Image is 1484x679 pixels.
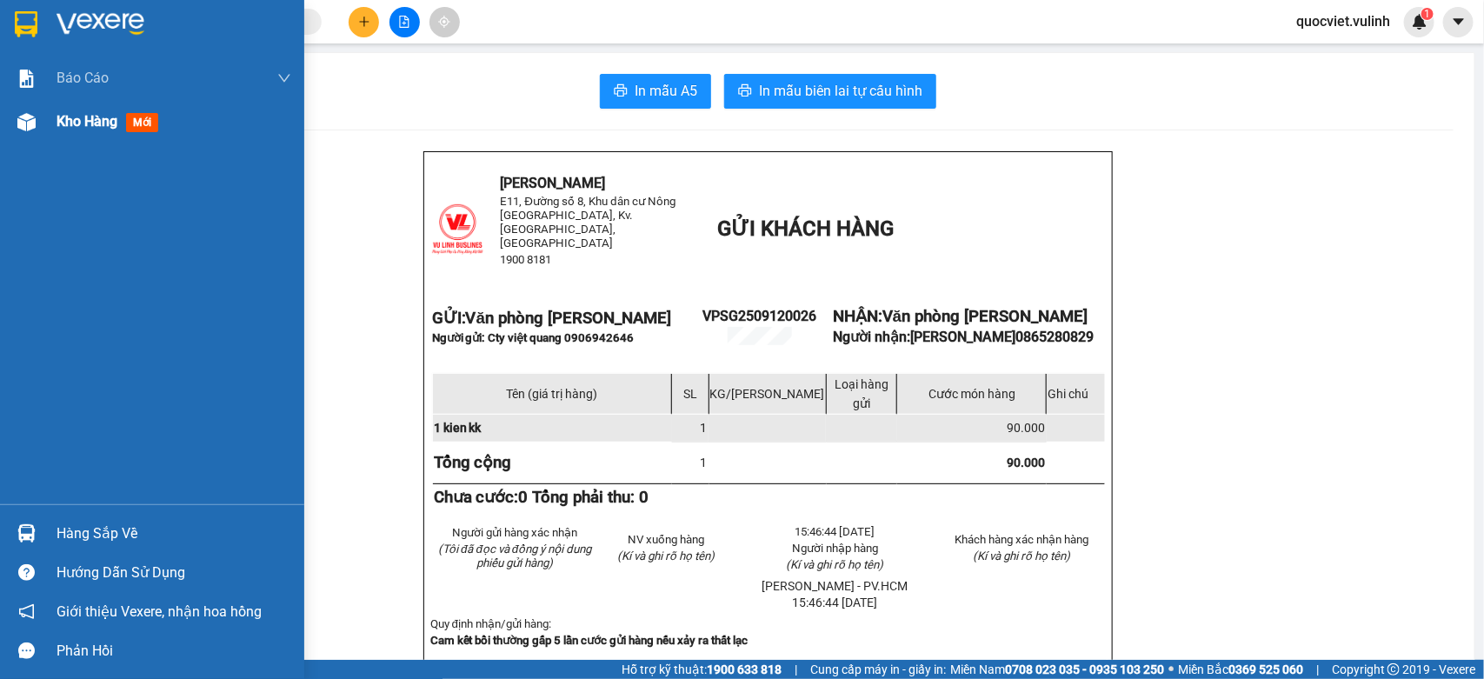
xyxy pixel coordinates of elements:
span: 0865280829 [1015,329,1094,345]
span: [PERSON_NAME] [501,175,606,191]
span: mới [126,113,158,132]
span: quocviet.vulinh [1282,10,1404,32]
td: KG/[PERSON_NAME] [709,373,826,414]
span: GỬI KHÁCH HÀNG [190,59,366,83]
span: Báo cáo [57,67,109,89]
img: solution-icon [17,70,36,88]
span: GỬI KHÁCH HÀNG [717,216,894,241]
div: Phản hồi [57,638,291,664]
span: caret-down [1451,14,1467,30]
span: 90.000 [1007,421,1045,435]
span: Văn phòng [PERSON_NAME] [882,307,1088,326]
span: Kho hàng [57,113,117,130]
button: file-add [389,7,420,37]
span: 15:46:44 [DATE] [793,596,878,609]
div: Hàng sắp về [57,521,291,547]
span: Người gửi: Cty việt quang 0906942646 [432,331,635,344]
span: Miền Bắc [1178,660,1303,679]
strong: Tổng cộng [434,453,512,472]
span: plus [358,16,370,28]
img: warehouse-icon [17,113,36,131]
td: Loại hàng gửi [826,373,897,414]
span: Văn phòng [PERSON_NAME] [466,309,671,328]
span: file-add [398,16,410,28]
strong: Chưa cước: [434,488,649,507]
span: [PERSON_NAME] [910,329,1094,345]
img: warehouse-icon [17,524,36,543]
span: | [795,660,797,679]
span: In mẫu biên lai tự cấu hình [759,80,922,102]
span: aim [438,16,450,28]
td: SL [672,373,709,414]
span: | [1316,660,1319,679]
strong: 0708 023 035 - 0935 103 250 [1005,662,1164,676]
strong: 0369 525 060 [1228,662,1303,676]
td: Ghi chú [1047,373,1105,414]
span: printer [614,83,628,100]
span: Quy định nhận/gửi hàng: [430,617,551,630]
button: caret-down [1443,7,1474,37]
span: Khách hàng xác nhận hàng [955,533,1088,546]
td: Tên (giá trị hàng) [432,373,672,414]
em: (Tôi đã đọc và đồng ý nội dung phiếu gửi hàng) [438,543,591,569]
strong: Người nhận: [833,329,1094,345]
span: copyright [1388,663,1400,676]
span: 1900 8181 [501,253,552,266]
span: message [18,642,35,659]
span: printer [738,83,752,100]
img: logo [432,203,483,255]
span: [PERSON_NAME] [52,11,157,28]
span: (Kí và ghi rõ họ tên) [973,549,1070,563]
div: Hướng dẫn sử dụng [57,560,291,586]
span: Người gửi hàng xác nhận [452,526,577,539]
img: logo-vxr [15,11,37,37]
span: (Kí và ghi rõ họ tên) [787,558,884,571]
span: 0 Tổng phải thu: 0 [519,488,649,507]
span: down [277,71,291,85]
span: 1900 8181 [52,98,103,111]
sup: 1 [1421,8,1434,20]
img: icon-new-feature [1412,14,1427,30]
button: printerIn mẫu biên lai tự cấu hình [724,74,936,109]
span: 90.000 [1007,456,1045,469]
span: E11, Đường số 8, Khu dân cư Nông [GEOGRAPHIC_DATA], Kv.[GEOGRAPHIC_DATA], [GEOGRAPHIC_DATA] [501,195,676,250]
span: 1 [701,421,708,435]
span: 15:46:44 [DATE] [795,525,875,538]
strong: NHẬN: [833,307,1088,326]
strong: Cam kết bồi thường gấp 5 lần cước gửi hàng nếu xảy ra thất lạc [430,634,749,647]
span: notification [18,603,35,620]
span: question-circle [18,564,35,581]
span: NV xuống hàng [628,533,704,546]
span: VPSG2509120026 [702,308,816,324]
span: 1 [1424,8,1430,20]
strong: GỬI: [432,309,671,328]
span: In mẫu A5 [635,80,697,102]
img: logo [9,45,50,97]
td: Cước món hàng [897,373,1047,414]
span: (Kí và ghi rõ họ tên) [617,549,715,563]
span: Giới thiệu Vexere, nhận hoa hồng [57,601,262,622]
button: plus [349,7,379,37]
span: E11, Đường số 8, Khu dân cư Nông [GEOGRAPHIC_DATA], Kv.[GEOGRAPHIC_DATA], [GEOGRAPHIC_DATA] [52,30,185,96]
span: 1 [701,456,708,469]
span: Người nhập hàng [792,542,878,555]
span: [PERSON_NAME] - PV.HCM [762,579,908,593]
button: printerIn mẫu A5 [600,74,711,109]
span: Hỗ trợ kỹ thuật: [622,660,782,679]
button: aim [429,7,460,37]
span: Cung cấp máy in - giấy in: [810,660,946,679]
strong: 1900 633 818 [707,662,782,676]
span: ⚪️ [1168,666,1174,673]
span: 1 kien kk [434,421,482,435]
span: Miền Nam [950,660,1164,679]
